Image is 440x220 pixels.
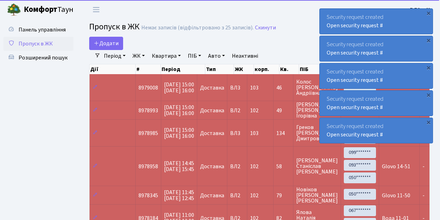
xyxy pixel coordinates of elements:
span: [DATE] 15:00 [DATE] 16:00 [164,104,194,117]
span: - [423,192,425,199]
div: × [425,64,432,71]
th: ПІБ [299,64,342,74]
span: Glovo 11-50 [382,192,410,199]
a: Open security request # [327,49,383,57]
div: Немає записів (відфільтровано з 25 записів). [141,24,254,31]
span: 8978958 [139,163,158,170]
span: Доставка [200,130,224,136]
div: Security request created [320,9,433,34]
a: Скинути [255,24,276,31]
th: ЖК [234,64,254,74]
a: Панель управління [3,23,73,37]
span: Glovo 14-51 [382,163,410,170]
span: [DATE] 15:00 [DATE] 16:00 [164,81,194,94]
a: ВЛ2 -. К. [410,6,432,14]
span: 103 [250,129,258,137]
th: Кв. [279,64,299,74]
th: Дії [90,64,136,74]
th: корп. [254,64,279,74]
span: Доставка [200,164,224,169]
div: Security request created [320,63,433,88]
div: × [425,37,432,44]
span: [PERSON_NAME] Станіслав [PERSON_NAME] [296,158,338,175]
span: 102 [250,192,258,199]
span: Розширений пошук [19,54,68,62]
a: Додати [89,37,123,50]
span: 134 [276,130,290,136]
span: 8978993 [139,107,158,114]
a: ЖК [130,50,148,62]
span: Доставка [200,193,224,198]
div: Security request created [320,36,433,61]
a: Квартира [149,50,184,62]
div: Security request created [320,118,433,143]
span: Пропуск в ЖК [19,40,53,48]
th: Період [161,64,205,74]
span: Новіков [PERSON_NAME] [PERSON_NAME] [296,187,338,204]
span: - [423,163,425,170]
b: Комфорт [24,4,57,15]
div: × [425,9,432,16]
span: [DATE] 15:00 [DATE] 16:00 [164,126,194,140]
th: Тип [205,64,234,74]
a: Авто [205,50,228,62]
span: ВЛ2 [230,164,244,169]
span: 46 [276,85,290,91]
a: Розширений пошук [3,51,73,65]
span: 79 [276,193,290,198]
a: Open security request # [327,131,383,139]
th: # [136,64,161,74]
div: × [425,119,432,126]
span: Пропуск в ЖК [89,21,140,33]
span: Таун [24,4,73,16]
span: ВЛ3 [230,85,244,91]
span: [PERSON_NAME] [PERSON_NAME] Ігорівна [296,102,338,119]
button: Переключити навігацію [87,4,105,15]
a: Пропуск в ЖК [3,37,73,51]
div: × [425,91,432,98]
a: Неактивні [229,50,261,62]
a: Open security request # [327,104,383,111]
span: Додати [94,40,119,47]
span: [DATE] 14:45 [DATE] 15:45 [164,159,194,173]
a: Open security request # [327,76,383,84]
span: Доставка [200,85,224,91]
span: 8979008 [139,84,158,92]
span: Греков [PERSON_NAME] Дмитрович [296,125,338,141]
span: Доставка [200,108,224,113]
span: 58 [276,164,290,169]
span: Панель управління [19,26,66,34]
a: Open security request # [327,22,383,29]
span: ВЛ2 [230,108,244,113]
span: 103 [250,84,258,92]
span: [DATE] 11:45 [DATE] 12:45 [164,189,194,202]
span: 49 [276,108,290,113]
div: Security request created [320,91,433,116]
span: 8978345 [139,192,158,199]
span: Колос [PERSON_NAME] Андріївна [296,79,338,96]
span: 8978985 [139,129,158,137]
span: ВЛ2 [230,193,244,198]
a: Період [101,50,128,62]
span: ВЛ3 [230,130,244,136]
img: logo.png [7,3,21,17]
span: 102 [250,163,258,170]
a: ПІБ [185,50,204,62]
span: 102 [250,107,258,114]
